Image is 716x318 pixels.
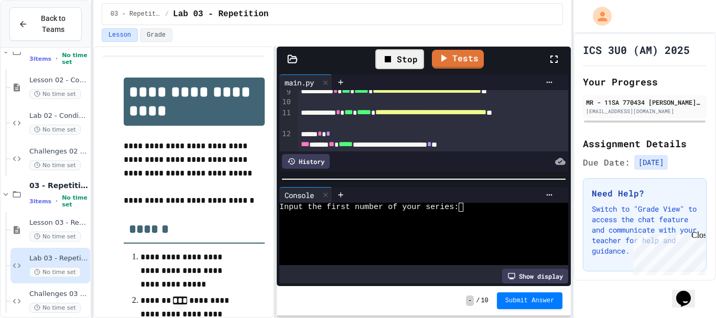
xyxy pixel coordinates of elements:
span: Lesson 02 - Conditional Statements (if) [29,76,88,85]
div: 9 [279,87,292,97]
span: Back to Teams [34,13,73,35]
iframe: chat widget [672,276,706,308]
span: 03 - Repetition (while and for) [29,181,88,190]
span: No time set [29,160,81,170]
span: No time set [29,303,81,313]
span: Lab 02 - Conditionals [29,112,88,120]
span: No time set [29,267,81,277]
p: Switch to "Grade View" to access the chat feature and communicate with your teacher for help and ... [592,204,698,256]
div: MR - 11SA 770434 [PERSON_NAME] SS [586,97,703,107]
span: Input the first number of your series: [279,203,459,212]
span: 3 items [29,56,51,62]
span: No time set [62,52,88,65]
span: Lab 03 - Repetition [173,8,268,20]
a: Tests [432,50,484,69]
div: 11 [279,108,292,129]
h2: Your Progress [583,74,707,89]
span: - [466,295,474,306]
div: 13 [279,150,292,161]
iframe: chat widget [629,231,706,275]
span: [DATE] [634,155,668,170]
div: 12 [279,129,292,150]
span: No time set [62,194,88,208]
h2: Assignment Details [583,136,707,151]
div: [EMAIL_ADDRESS][DOMAIN_NAME] [586,107,703,115]
div: History [282,154,330,169]
span: No time set [29,232,81,242]
span: 3 items [29,198,51,205]
button: Back to Teams [9,7,82,41]
span: No time set [29,89,81,99]
div: Console [279,190,319,201]
div: Show display [502,269,568,283]
div: main.py [279,74,332,90]
span: • [56,54,58,63]
h3: Need Help? [592,187,698,200]
span: / [165,10,169,18]
div: 10 [279,97,292,107]
span: Lab 03 - Repetition [29,254,88,263]
span: 10 [481,297,488,305]
span: Submit Answer [505,297,555,305]
div: Chat with us now!Close [4,4,72,67]
span: Lesson 03 - Repetition [29,218,88,227]
span: Challenges 02 - Conditionals [29,147,88,156]
span: / [476,297,480,305]
div: My Account [582,4,614,28]
div: Stop [375,49,424,69]
h1: ICS 3U0 (AM) 2025 [583,42,690,57]
div: main.py [279,77,319,88]
button: Grade [140,28,172,42]
span: Due Date: [583,156,630,169]
div: Console [279,187,332,203]
button: Lesson [102,28,138,42]
span: No time set [29,125,81,135]
span: 03 - Repetition (while and for) [111,10,161,18]
button: Submit Answer [497,292,563,309]
span: Challenges 03 - Repetition [29,290,88,299]
span: • [56,197,58,205]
